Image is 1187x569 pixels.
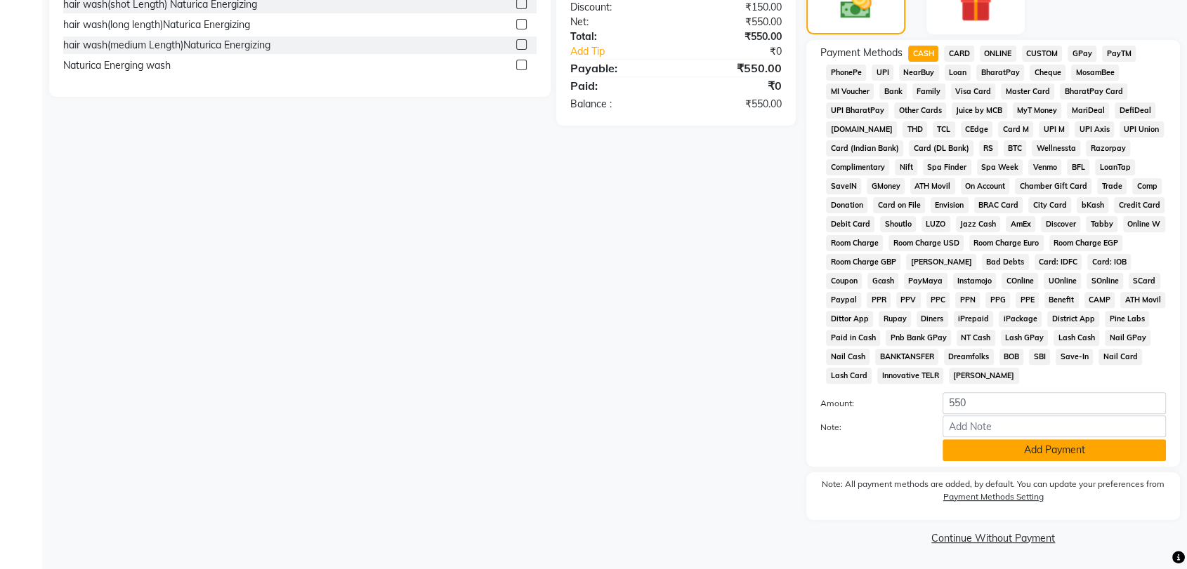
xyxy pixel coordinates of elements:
[1039,121,1069,138] span: UPI M
[826,311,873,327] span: Dittor App
[1087,254,1131,270] span: Card: IOB
[826,349,870,365] span: Nail Cash
[998,121,1033,138] span: Card M
[875,349,938,365] span: BANKTANSFER
[949,368,1019,384] span: [PERSON_NAME]
[1123,216,1165,232] span: Online W
[873,197,925,213] span: Card on File
[826,178,861,194] span: SaveIN
[676,29,793,44] div: ₹550.00
[1095,159,1135,175] span: LoanTap
[1097,178,1127,194] span: Trade
[1015,178,1091,194] span: Chamber Gift Card
[1016,292,1039,308] span: PPE
[1044,292,1079,308] span: Benefit
[810,421,932,434] label: Note:
[1060,83,1127,100] span: BharatPay Card
[879,311,911,327] span: Rupay
[809,531,1177,546] a: Continue Without Payment
[820,46,903,60] span: Payment Methods
[676,77,793,94] div: ₹0
[944,349,994,365] span: Dreamfolks
[999,311,1042,327] span: iPackage
[1029,349,1050,365] span: SBI
[1114,197,1165,213] span: Credit Card
[944,46,974,62] span: CARD
[560,15,676,29] div: Net:
[560,44,695,59] a: Add Tip
[999,349,1024,365] span: BOB
[879,83,907,100] span: Bank
[867,178,905,194] span: GMoney
[63,38,270,53] div: hair wash(medium Length)Naturica Energizing
[909,140,973,156] span: Card (DL Bank)
[979,140,998,156] span: RS
[923,159,971,175] span: Spa Finder
[1120,121,1164,138] span: UPI Union
[910,178,955,194] span: ATH Movil
[1041,216,1080,232] span: Discover
[826,83,874,100] span: MI Voucher
[1006,216,1035,232] span: AmEx
[1028,159,1061,175] span: Venmo
[957,330,995,346] span: NT Cash
[922,216,950,232] span: LUZO
[560,77,676,94] div: Paid:
[985,292,1010,308] span: PPG
[826,292,861,308] span: Paypal
[974,197,1023,213] span: BRAC Card
[867,292,891,308] span: PPR
[1084,292,1115,308] span: CAMP
[906,254,976,270] span: [PERSON_NAME]
[943,415,1166,437] input: Add Note
[931,197,969,213] span: Envision
[826,254,900,270] span: Room Charge GBP
[1067,102,1109,119] span: MariDeal
[826,368,872,384] span: Lash Card
[695,44,792,59] div: ₹0
[1071,65,1119,81] span: MosamBee
[676,97,793,112] div: ₹550.00
[1105,311,1149,327] span: Pine Labs
[912,83,945,100] span: Family
[943,392,1166,414] input: Amount
[826,216,874,232] span: Debit Card
[1099,349,1142,365] span: Nail Card
[982,254,1029,270] span: Bad Debts
[888,235,964,251] span: Room Charge USD
[1105,330,1150,346] span: Nail GPay
[826,121,897,138] span: [DOMAIN_NAME]
[826,197,867,213] span: Donation
[908,46,938,62] span: CASH
[826,235,883,251] span: Room Charge
[63,18,250,32] div: hair wash(long length)Naturica Energizing
[560,97,676,112] div: Balance :
[951,83,996,100] span: Visa Card
[1044,273,1081,289] span: UOnline
[1102,46,1136,62] span: PayTM
[1115,102,1155,119] span: DefiDeal
[977,159,1023,175] span: Spa Week
[943,490,1044,503] label: Payment Methods Setting
[1030,65,1065,81] span: Cheque
[886,330,951,346] span: Pnb Bank GPay
[1054,330,1099,346] span: Lash Cash
[917,311,948,327] span: Diners
[676,15,793,29] div: ₹550.00
[1067,159,1089,175] span: BFL
[969,235,1044,251] span: Room Charge Euro
[945,65,971,81] span: Loan
[933,121,955,138] span: TCL
[955,292,980,308] span: PPN
[961,178,1010,194] span: On Account
[1047,311,1099,327] span: District App
[63,58,171,73] div: Naturica Energing wash
[1004,140,1027,156] span: BTC
[1035,254,1082,270] span: Card: IDFC
[1013,102,1062,119] span: MyT Money
[867,273,898,289] span: Gcash
[926,292,950,308] span: PPC
[904,273,947,289] span: PayMaya
[953,273,997,289] span: Instamojo
[676,60,793,76] div: ₹550.00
